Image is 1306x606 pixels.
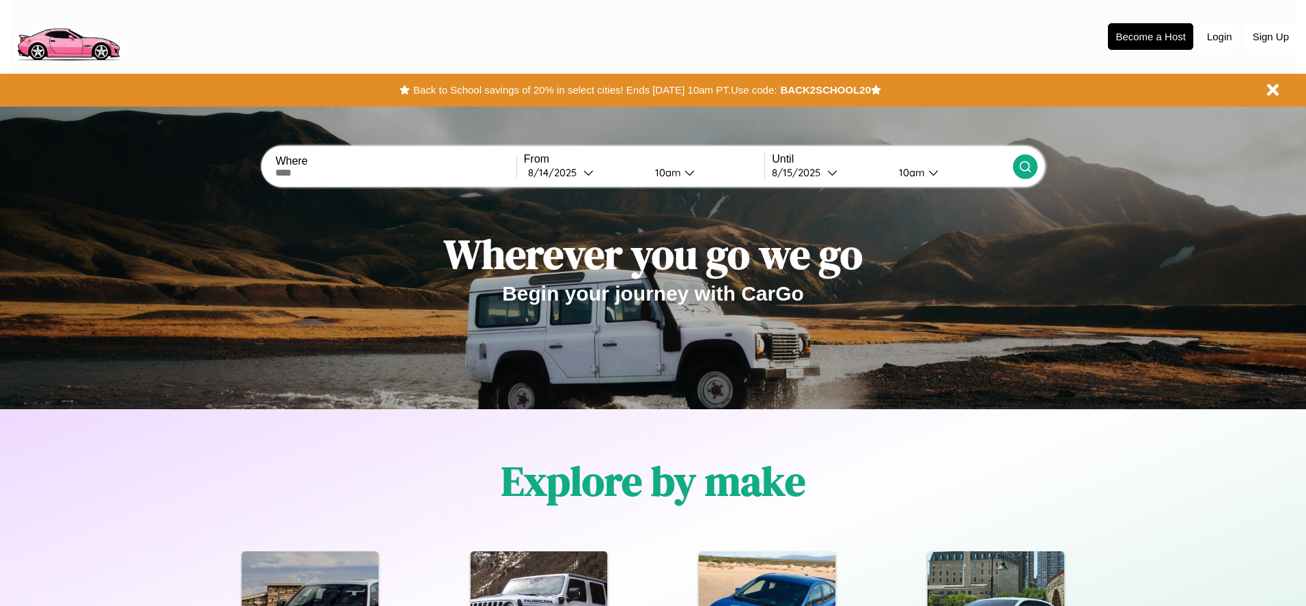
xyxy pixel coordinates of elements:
button: Sign Up [1246,24,1296,49]
div: 8 / 15 / 2025 [772,166,827,179]
div: 8 / 14 / 2025 [528,166,583,179]
button: Login [1200,24,1239,49]
button: 10am [644,165,764,180]
h1: Explore by make [501,453,805,509]
button: Become a Host [1108,23,1193,50]
div: 10am [892,166,928,179]
label: Where [275,155,516,167]
label: Until [772,153,1012,165]
b: BACK2SCHOOL20 [780,84,871,96]
label: From [524,153,764,165]
button: Back to School savings of 20% in select cities! Ends [DATE] 10am PT.Use code: [410,81,780,100]
button: 10am [888,165,1012,180]
div: 10am [648,166,684,179]
button: 8/14/2025 [524,165,644,180]
img: logo [10,7,126,64]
